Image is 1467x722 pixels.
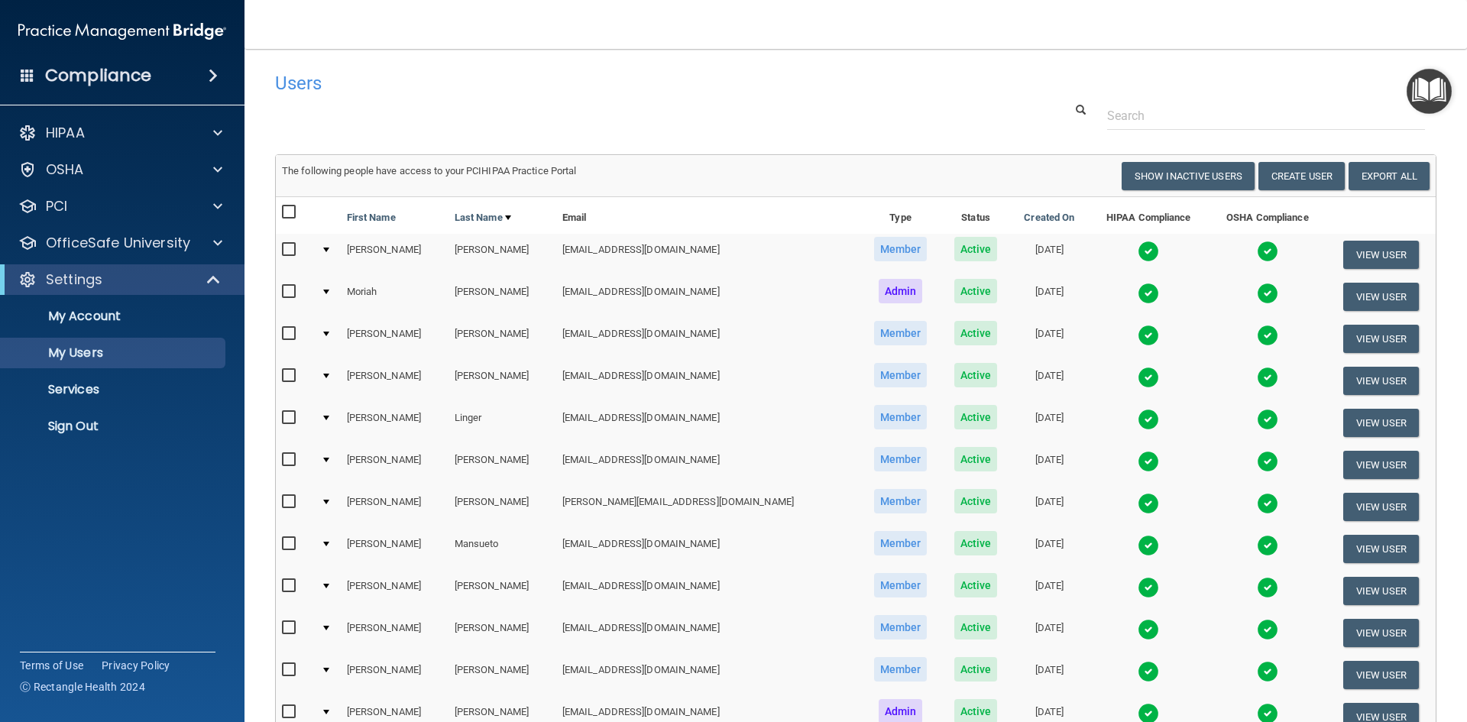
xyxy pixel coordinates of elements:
img: tick.e7d51cea.svg [1257,283,1278,304]
td: [DATE] [1010,276,1088,318]
span: Active [954,573,998,597]
span: Active [954,657,998,682]
th: Type [860,197,941,234]
span: Active [954,447,998,471]
img: tick.e7d51cea.svg [1257,535,1278,556]
td: [PERSON_NAME][EMAIL_ADDRESS][DOMAIN_NAME] [556,486,860,528]
button: View User [1343,661,1419,689]
p: OSHA [46,160,84,179]
a: OfficeSafe University [18,234,222,252]
span: Member [874,447,928,471]
img: tick.e7d51cea.svg [1257,619,1278,640]
button: View User [1343,283,1419,311]
td: [PERSON_NAME] [341,654,449,696]
td: [PERSON_NAME] [341,528,449,570]
p: My Users [10,345,219,361]
td: Moriah [341,276,449,318]
td: [PERSON_NAME] [341,402,449,444]
td: Linger [449,402,556,444]
span: Active [954,321,998,345]
button: View User [1343,493,1419,521]
td: [DATE] [1010,360,1088,402]
td: [DATE] [1010,528,1088,570]
button: View User [1343,325,1419,353]
td: [PERSON_NAME] [341,360,449,402]
button: View User [1343,619,1419,647]
span: Member [874,405,928,429]
button: View User [1343,577,1419,605]
span: Ⓒ Rectangle Health 2024 [20,679,145,694]
img: tick.e7d51cea.svg [1138,409,1159,430]
span: Member [874,615,928,639]
img: tick.e7d51cea.svg [1138,241,1159,262]
a: Created On [1024,209,1074,227]
img: tick.e7d51cea.svg [1257,367,1278,388]
td: [DATE] [1010,318,1088,360]
td: [PERSON_NAME] [449,444,556,486]
p: HIPAA [46,124,85,142]
button: View User [1343,241,1419,269]
td: [DATE] [1010,444,1088,486]
a: Export All [1349,162,1430,190]
td: [EMAIL_ADDRESS][DOMAIN_NAME] [556,528,860,570]
img: tick.e7d51cea.svg [1138,661,1159,682]
h4: Compliance [45,65,151,86]
button: View User [1343,535,1419,563]
td: [EMAIL_ADDRESS][DOMAIN_NAME] [556,276,860,318]
button: View User [1343,409,1419,437]
img: tick.e7d51cea.svg [1138,535,1159,556]
td: [PERSON_NAME] [449,318,556,360]
span: Admin [879,279,923,303]
p: Sign Out [10,419,219,434]
td: Mansueto [449,528,556,570]
img: tick.e7d51cea.svg [1138,325,1159,346]
button: Open Resource Center [1407,69,1452,114]
p: My Account [10,309,219,324]
td: [DATE] [1010,654,1088,696]
span: Member [874,321,928,345]
th: OSHA Compliance [1209,197,1326,234]
td: [DATE] [1010,612,1088,654]
td: [EMAIL_ADDRESS][DOMAIN_NAME] [556,318,860,360]
a: Privacy Policy [102,658,170,673]
p: OfficeSafe University [46,234,190,252]
a: HIPAA [18,124,222,142]
th: HIPAA Compliance [1088,197,1209,234]
button: Show Inactive Users [1122,162,1255,190]
span: Active [954,531,998,555]
td: [PERSON_NAME] [341,570,449,612]
button: Create User [1258,162,1345,190]
img: tick.e7d51cea.svg [1138,283,1159,304]
span: Active [954,279,998,303]
span: Active [954,363,998,387]
span: Member [874,363,928,387]
span: Active [954,489,998,513]
td: [PERSON_NAME] [341,612,449,654]
input: Search [1107,102,1425,130]
img: tick.e7d51cea.svg [1257,661,1278,682]
a: Last Name [455,209,511,227]
p: PCI [46,197,67,215]
td: [EMAIL_ADDRESS][DOMAIN_NAME] [556,612,860,654]
img: tick.e7d51cea.svg [1138,619,1159,640]
img: tick.e7d51cea.svg [1138,367,1159,388]
p: Settings [46,270,102,289]
td: [EMAIL_ADDRESS][DOMAIN_NAME] [556,444,860,486]
img: tick.e7d51cea.svg [1138,451,1159,472]
td: [PERSON_NAME] [341,234,449,276]
button: View User [1343,451,1419,479]
td: [PERSON_NAME] [449,654,556,696]
span: Active [954,615,998,639]
span: The following people have access to your PCIHIPAA Practice Portal [282,165,577,176]
td: [PERSON_NAME] [449,234,556,276]
img: tick.e7d51cea.svg [1138,577,1159,598]
a: Settings [18,270,222,289]
td: [PERSON_NAME] [341,486,449,528]
td: [DATE] [1010,402,1088,444]
img: tick.e7d51cea.svg [1257,325,1278,346]
td: [EMAIL_ADDRESS][DOMAIN_NAME] [556,402,860,444]
span: Member [874,237,928,261]
span: Active [954,405,998,429]
td: [PERSON_NAME] [449,570,556,612]
td: [EMAIL_ADDRESS][DOMAIN_NAME] [556,654,860,696]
